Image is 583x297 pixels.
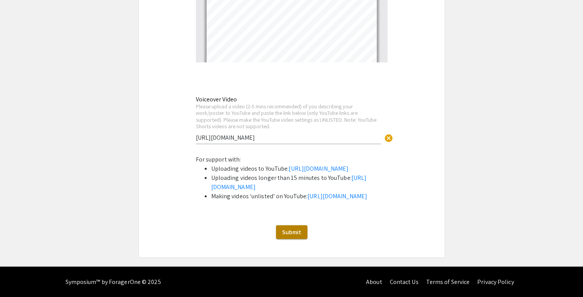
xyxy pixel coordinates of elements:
[282,228,301,236] span: Submit
[196,103,381,129] div: Please upload a video (2-5 mins recommended) of you describing your work/poster to YouTube and pa...
[211,173,367,191] a: [URL][DOMAIN_NAME]
[307,192,367,200] a: [URL][DOMAIN_NAME]
[196,133,381,141] input: Type Here
[477,277,514,286] a: Privacy Policy
[211,164,388,173] li: Uploading videos to YouTube:
[381,129,396,145] button: Clear
[384,133,393,142] span: cancel
[389,277,418,286] a: Contact Us
[366,277,382,286] a: About
[289,164,348,172] a: [URL][DOMAIN_NAME]
[196,155,241,163] span: For support with:
[426,277,470,286] a: Terms of Service
[196,95,237,103] mat-label: Voiceover Video
[66,266,161,297] div: Symposium™ by ForagerOne © 2025
[211,191,388,201] li: Making videos ‘unlisted’ on YouTube:
[6,263,33,291] iframe: Chat
[211,173,388,191] li: Uploading videos longer than 15 minutes to YouTube:
[276,225,307,239] button: Submit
